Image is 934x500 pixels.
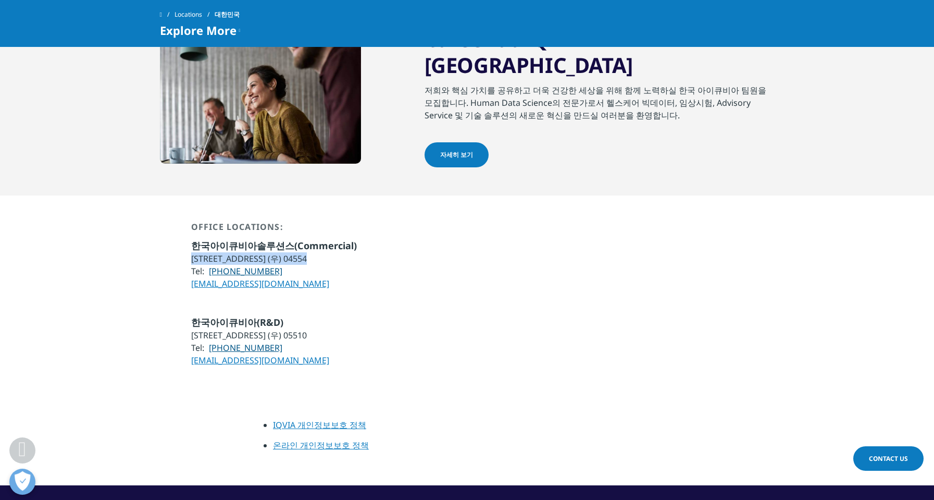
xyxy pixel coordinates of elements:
a: 온라인 개인정보보호 정책 [273,440,369,451]
a: [EMAIL_ADDRESS][DOMAIN_NAME] [191,278,329,289]
span: Tel: [191,342,204,353]
span: Tel: [191,265,204,277]
li: [STREET_ADDRESS] (우) 05510 [191,329,329,342]
button: 개방형 기본 설정 [9,469,35,495]
span: 한국아이큐비아(R&D) [191,316,283,328]
a: IQVIA 개인정보보호 정책 [273,419,366,431]
div: 저희와 핵심 가치를 공유하고 더욱 건강한 세상을 위해 함께 노력하실 한국 아이큐비아 팀원을 모집합니다. Human Data Science의 전문가로서 헬스케어 빅데이터, 임상... [425,84,775,142]
a: [PHONE_NUMBER] [209,342,282,353]
a: Contact Us [853,446,924,471]
a: [PHONE_NUMBER] [209,265,282,277]
div: Office Locations: [191,222,357,239]
span: Explore More [160,24,236,36]
span: 한국아이큐비아솔루션스(Commercial) [191,239,357,252]
span: Contact Us [869,454,908,463]
h2: Career at IQVIA [GEOGRAPHIC_DATA] [425,26,775,84]
span: 자세히 보기 [440,150,473,160]
a: Locations [175,5,215,24]
span: 대한민국 [215,5,240,24]
li: [STREET_ADDRESS] (우) 04554 [191,252,357,265]
a: [EMAIL_ADDRESS][DOMAIN_NAME] [191,355,329,366]
a: 자세히 보기 [425,142,489,167]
